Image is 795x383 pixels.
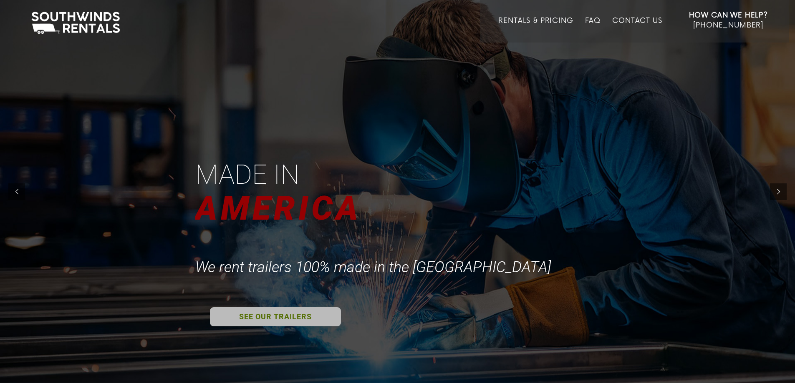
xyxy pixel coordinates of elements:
strong: How Can We Help? [689,11,768,20]
a: FAQ [585,17,601,43]
a: Rentals & Pricing [498,17,573,43]
span: [PHONE_NUMBER] [693,21,763,30]
a: Contact Us [612,17,662,43]
div: Made in [195,157,303,193]
a: How Can We Help? [PHONE_NUMBER] [689,10,768,36]
div: We rent trailers 100% made in the [GEOGRAPHIC_DATA] [195,258,555,276]
a: SEE OUR TRAILERS [210,307,341,326]
div: AMERICA [195,185,366,231]
img: Southwinds Rentals Logo [27,10,124,36]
